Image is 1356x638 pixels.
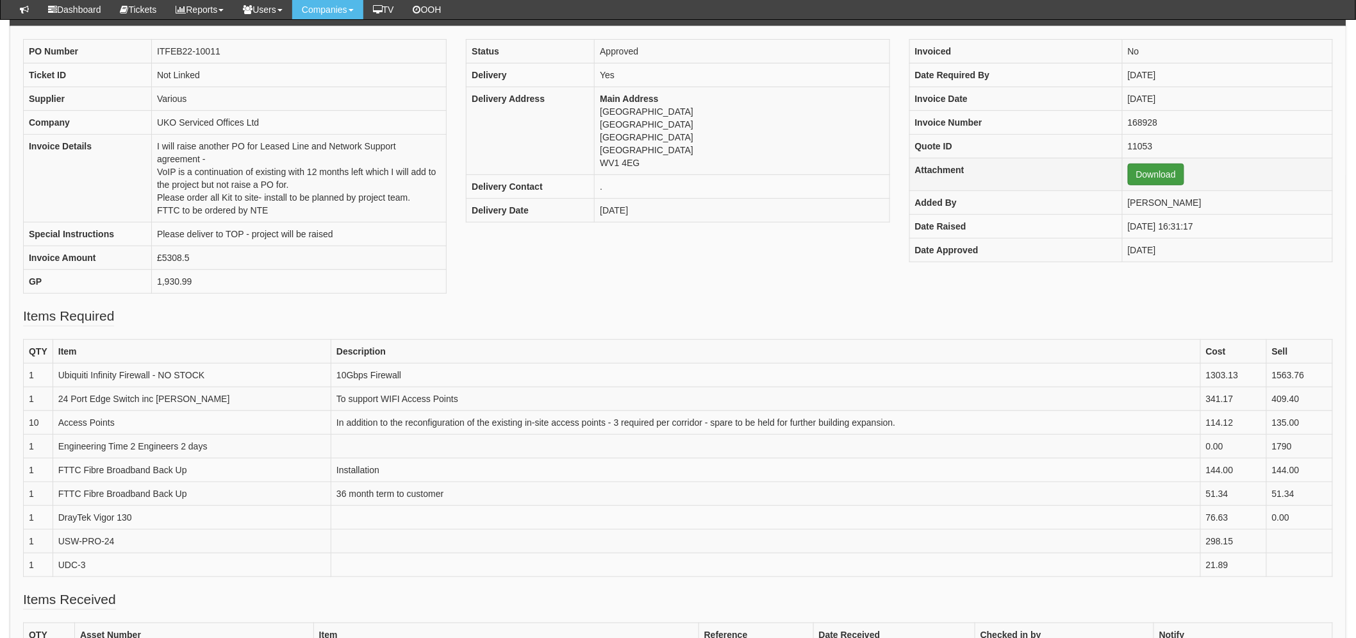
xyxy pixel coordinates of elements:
[24,63,152,87] th: Ticket ID
[53,505,331,529] td: DrayTek Vigor 130
[53,363,331,387] td: Ubiquiti Infinity Firewall - NO STOCK
[24,482,53,505] td: 1
[909,87,1122,110] th: Invoice Date
[1122,214,1332,238] td: [DATE] 16:31:17
[53,434,331,458] td: Engineering Time 2 Engineers 2 days
[909,238,1122,262] th: Date Approved
[1200,482,1266,505] td: 51.34
[1266,339,1332,363] th: Sell
[467,198,595,222] th: Delivery Date
[1122,134,1332,158] td: 11053
[1266,458,1332,482] td: 144.00
[1200,410,1266,434] td: 114.12
[909,190,1122,214] th: Added By
[1266,387,1332,410] td: 409.40
[1200,529,1266,553] td: 298.15
[331,482,1201,505] td: 36 month term to customer
[467,63,595,87] th: Delivery
[1200,339,1266,363] th: Cost
[152,63,447,87] td: Not Linked
[1122,63,1332,87] td: [DATE]
[1122,190,1332,214] td: [PERSON_NAME]
[24,387,53,410] td: 1
[909,214,1122,238] th: Date Raised
[23,590,116,610] legend: Items Received
[1266,505,1332,529] td: 0.00
[595,198,889,222] td: [DATE]
[1128,164,1184,185] a: Download
[24,87,152,110] th: Supplier
[467,87,595,174] th: Delivery Address
[467,174,595,198] th: Delivery Contact
[152,87,447,110] td: Various
[909,63,1122,87] th: Date Required By
[152,134,447,222] td: I will raise another PO for Leased Line and Network Support agreement - VoIP is a continuation of...
[53,482,331,505] td: FTTC Fibre Broadband Back Up
[1122,110,1332,134] td: 168928
[152,39,447,63] td: ITFEB22-10011
[24,410,53,434] td: 10
[600,94,658,104] b: Main Address
[1122,39,1332,63] td: No
[331,387,1201,410] td: To support WIFI Access Points
[24,458,53,482] td: 1
[467,39,595,63] th: Status
[53,458,331,482] td: FTTC Fibre Broadband Back Up
[1200,387,1266,410] td: 341.17
[1200,458,1266,482] td: 144.00
[595,63,889,87] td: Yes
[53,553,331,576] td: UDC-3
[24,434,53,458] td: 1
[909,158,1122,190] th: Attachment
[595,39,889,63] td: Approved
[24,246,152,269] th: Invoice Amount
[595,174,889,198] td: .
[1200,363,1266,387] td: 1303.13
[595,87,889,174] td: [GEOGRAPHIC_DATA] [GEOGRAPHIC_DATA] [GEOGRAPHIC_DATA] [GEOGRAPHIC_DATA] WV1 4EG
[24,553,53,576] td: 1
[1266,363,1332,387] td: 1563.76
[24,363,53,387] td: 1
[24,339,53,363] th: QTY
[909,134,1122,158] th: Quote ID
[1122,238,1332,262] td: [DATE]
[152,269,447,293] td: 1,930.99
[909,110,1122,134] th: Invoice Number
[1266,434,1332,458] td: 1790
[1200,505,1266,529] td: 76.63
[152,110,447,134] td: UKO Serviced Offices Ltd
[24,222,152,246] th: Special Instructions
[53,387,331,410] td: 24 Port Edge Switch inc [PERSON_NAME]
[152,222,447,246] td: Please deliver to TOP - project will be raised
[331,458,1201,482] td: Installation
[1200,553,1266,576] td: 21.89
[331,339,1201,363] th: Description
[24,529,53,553] td: 1
[1200,434,1266,458] td: 0.00
[53,339,331,363] th: Item
[53,410,331,434] td: Access Points
[24,39,152,63] th: PO Number
[1266,482,1332,505] td: 51.34
[53,529,331,553] td: USW-PRO-24
[23,306,114,326] legend: Items Required
[24,110,152,134] th: Company
[24,134,152,222] th: Invoice Details
[152,246,447,269] td: £5308.5
[24,505,53,529] td: 1
[331,363,1201,387] td: 10Gbps Firewall
[909,39,1122,63] th: Invoiced
[24,269,152,293] th: GP
[331,410,1201,434] td: In addition to the reconfiguration of the existing in-site access points - 3 required per corrido...
[1122,87,1332,110] td: [DATE]
[1266,410,1332,434] td: 135.00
